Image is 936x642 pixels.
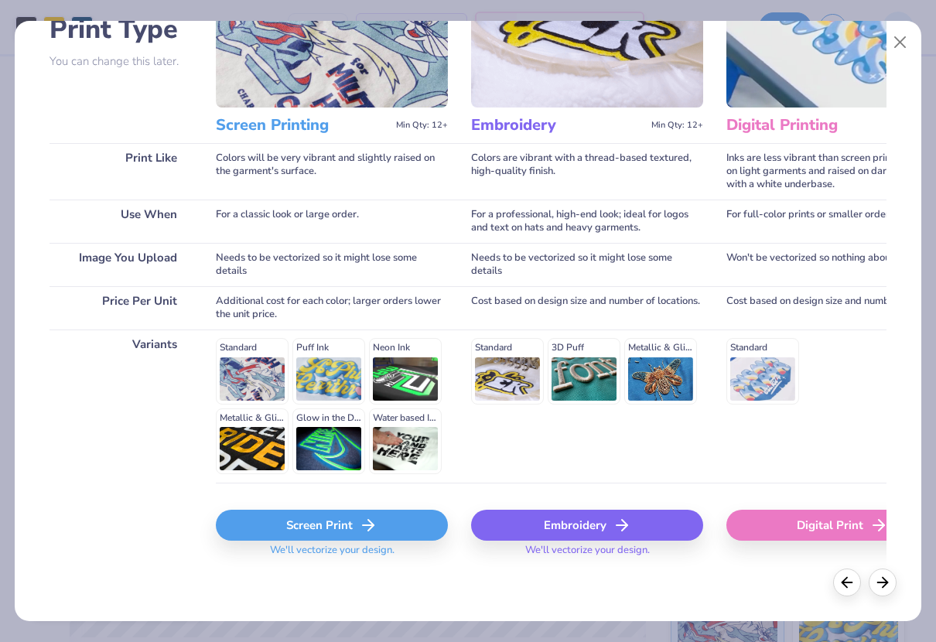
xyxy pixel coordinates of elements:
[396,120,448,131] span: Min Qty: 12+
[886,28,915,57] button: Close
[726,115,900,135] h3: Digital Printing
[216,243,448,286] div: Needs to be vectorized so it might lose some details
[471,115,645,135] h3: Embroidery
[471,143,703,200] div: Colors are vibrant with a thread-based textured, high-quality finish.
[50,286,193,330] div: Price Per Unit
[50,55,193,68] p: You can change this later.
[216,143,448,200] div: Colors will be very vibrant and slightly raised on the garment's surface.
[216,286,448,330] div: Additional cost for each color; larger orders lower the unit price.
[651,120,703,131] span: Min Qty: 12+
[50,330,193,483] div: Variants
[50,243,193,286] div: Image You Upload
[471,200,703,243] div: For a professional, high-end look; ideal for logos and text on hats and heavy garments.
[519,544,656,566] span: We'll vectorize your design.
[216,510,448,541] div: Screen Print
[216,200,448,243] div: For a classic look or large order.
[471,243,703,286] div: Needs to be vectorized so it might lose some details
[471,286,703,330] div: Cost based on design size and number of locations.
[471,510,703,541] div: Embroidery
[264,544,401,566] span: We'll vectorize your design.
[216,115,390,135] h3: Screen Printing
[50,143,193,200] div: Print Like
[50,200,193,243] div: Use When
